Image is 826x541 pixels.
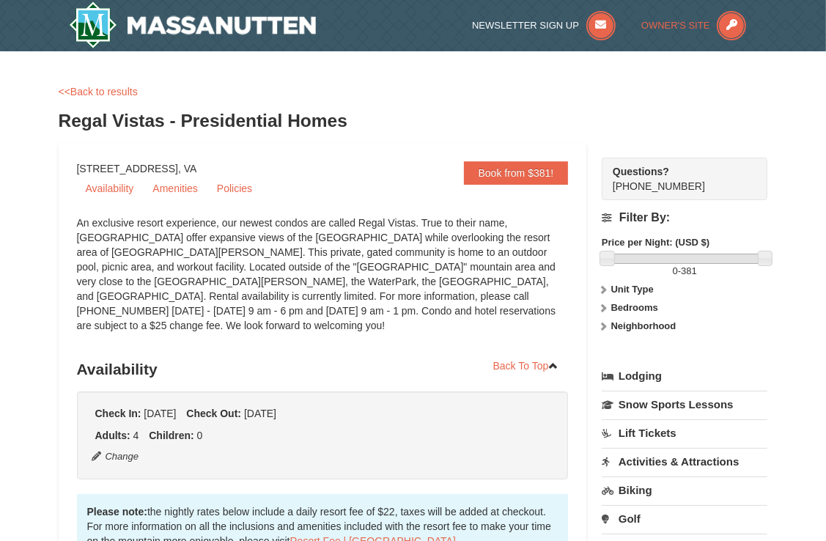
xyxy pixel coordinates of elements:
a: Activities & Attractions [602,448,768,475]
img: Massanutten Resort Logo [69,1,317,48]
strong: Please note: [87,506,147,518]
a: Biking [602,476,768,504]
span: Newsletter Sign Up [472,20,579,31]
strong: Check In: [95,408,141,419]
span: 0 [197,430,203,441]
strong: Questions? [613,166,669,177]
a: Policies [208,177,261,199]
a: Lodging [602,363,768,389]
h3: Availability [77,355,569,384]
a: Back To Top [484,355,569,377]
span: [DATE] [144,408,176,419]
a: Availability [77,177,143,199]
strong: Adults: [95,430,130,441]
a: Book from $381! [464,161,569,185]
strong: Neighborhood [611,320,676,331]
h4: Filter By: [602,211,768,224]
strong: Price per Night: (USD $) [602,237,709,248]
span: Owner's Site [641,20,710,31]
strong: Unit Type [611,284,654,295]
strong: Children: [149,430,193,441]
strong: Check Out: [186,408,241,419]
h3: Regal Vistas - Presidential Homes [59,106,768,136]
span: [DATE] [244,408,276,419]
span: [PHONE_NUMBER] [613,164,742,192]
a: Amenities [144,177,206,199]
a: Snow Sports Lessons [602,391,768,418]
a: Newsletter Sign Up [472,20,616,31]
a: Lift Tickets [602,419,768,446]
span: 4 [133,430,139,441]
a: Golf [602,505,768,532]
strong: Bedrooms [611,302,658,313]
button: Change [92,449,140,465]
a: Massanutten Resort [69,1,317,48]
a: <<Back to results [59,86,138,97]
label: - [602,264,768,279]
span: 381 [681,265,697,276]
div: An exclusive resort experience, our newest condos are called Regal Vistas. True to their name, [G... [77,216,569,347]
span: 0 [673,265,678,276]
a: Owner's Site [641,20,747,31]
